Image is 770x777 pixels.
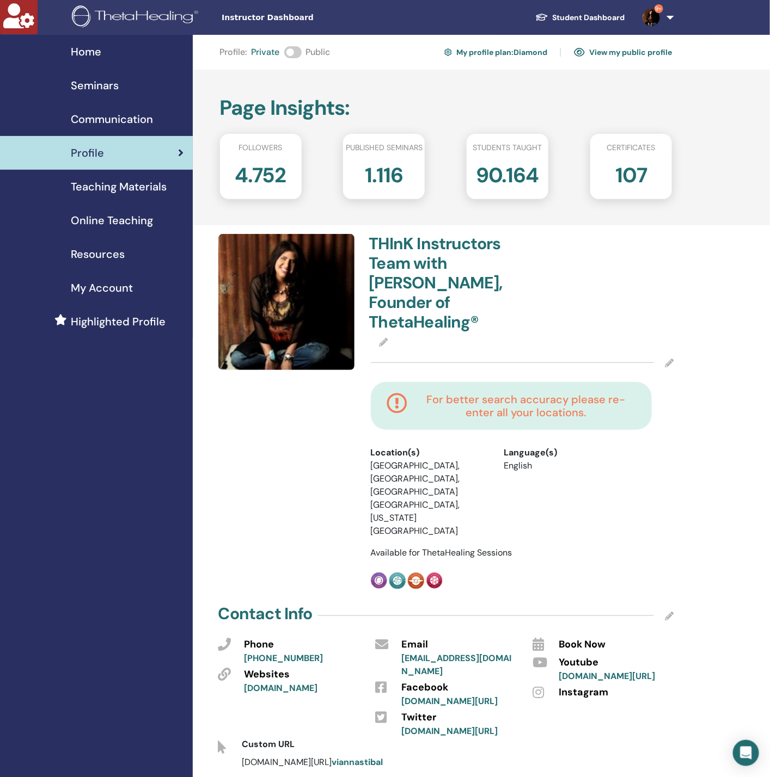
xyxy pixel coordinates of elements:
[473,142,542,153] span: Students taught
[401,638,428,652] span: Email
[401,711,436,725] span: Twitter
[527,8,634,28] a: Student Dashboard
[365,158,403,188] h2: 1.116
[607,142,655,153] span: Certificates
[417,393,636,419] h4: For better search accuracy please re-enter all your locations.
[218,604,313,624] h4: Contact Info
[71,111,153,127] span: Communication
[220,46,247,59] span: Profile :
[71,77,119,94] span: Seminars
[245,668,290,682] span: Websites
[371,446,420,459] span: Location(s)
[71,178,167,195] span: Teaching Materials
[444,47,452,58] img: cog.svg
[71,44,101,60] span: Home
[401,652,511,677] a: [EMAIL_ADDRESS][DOMAIN_NAME]
[252,46,280,59] span: Private
[220,96,673,121] h2: Page Insights :
[574,44,672,61] a: View my public profile
[242,756,383,768] span: [DOMAIN_NAME][URL]
[535,13,548,22] img: graduation-cap-white.svg
[401,681,448,695] span: Facebook
[245,652,323,664] a: [PHONE_NUMBER]
[332,756,383,768] a: viannastibal
[444,44,547,61] a: My profile plan:Diamond
[476,158,539,188] h2: 90.164
[401,725,498,737] a: [DOMAIN_NAME][URL]
[222,12,385,23] span: Instructor Dashboard
[559,670,655,682] a: [DOMAIN_NAME][URL]
[655,4,663,13] span: 9+
[504,459,620,472] li: English
[371,547,512,558] span: Available for ThetaHealing Sessions
[245,638,274,652] span: Phone
[733,740,759,766] div: Open Intercom Messenger
[371,459,487,498] li: [GEOGRAPHIC_DATA], [GEOGRAPHIC_DATA], [GEOGRAPHIC_DATA]
[71,313,166,330] span: Highlighted Profile
[559,638,606,652] span: Book Now
[504,446,620,459] div: Language(s)
[401,695,498,707] a: [DOMAIN_NAME][URL]
[71,145,104,161] span: Profile
[574,47,585,57] img: eye.svg
[559,686,608,700] span: Instagram
[71,280,133,296] span: My Account
[245,682,318,694] a: [DOMAIN_NAME]
[242,738,295,750] span: Custom URL
[369,234,516,332] h4: THInK Instructors Team with [PERSON_NAME], Founder of ThetaHealing®
[235,158,286,188] h2: 4.752
[346,142,423,153] span: Published seminars
[643,9,660,26] img: default.jpg
[72,5,202,30] img: logo.png
[218,234,355,370] img: default.jpg
[71,212,153,229] span: Online Teaching
[371,498,487,538] li: [GEOGRAPHIC_DATA], [US_STATE][GEOGRAPHIC_DATA]
[306,46,331,59] span: Public
[239,142,283,153] span: Followers
[615,158,647,188] h2: 107
[71,246,125,262] span: Resources
[559,656,598,670] span: Youtube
